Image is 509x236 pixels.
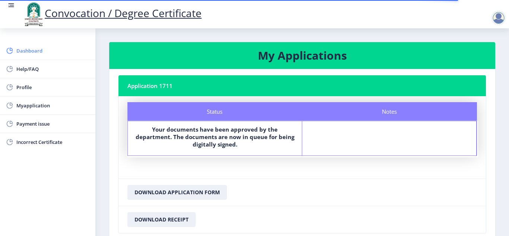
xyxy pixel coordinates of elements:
button: Download Application Form [127,185,227,200]
span: Incorrect Certificate [16,138,89,147]
nb-card-header: Application 1711 [118,75,486,96]
div: Notes [302,102,477,121]
span: Help/FAQ [16,64,89,73]
img: logo [22,1,45,27]
span: Profile [16,83,89,92]
span: Payment issue [16,119,89,128]
div: Status [127,102,302,121]
span: Myapplication [16,101,89,110]
span: Dashboard [16,46,89,55]
b: Your documents have been approved by the department. The documents are now in queue for being dig... [136,126,294,148]
button: Download Receipt [127,212,196,227]
a: Convocation / Degree Certificate [22,6,202,20]
h3: My Applications [118,48,486,63]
